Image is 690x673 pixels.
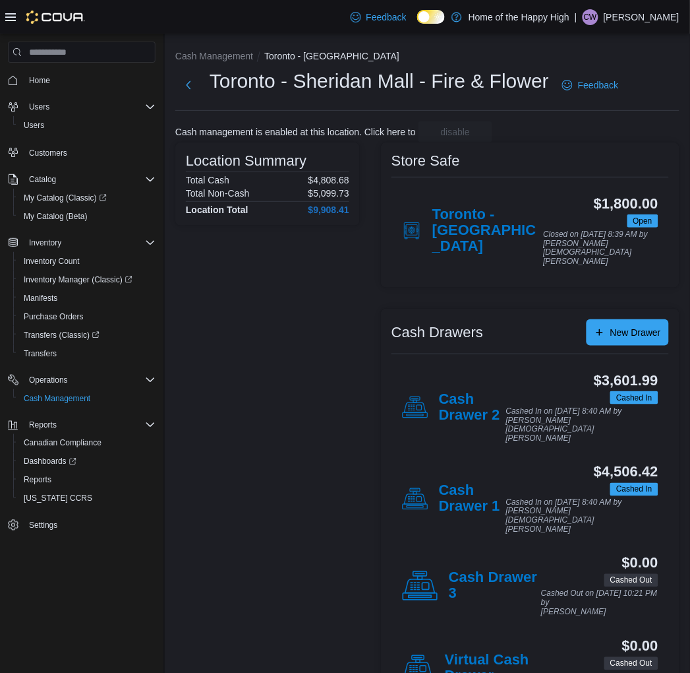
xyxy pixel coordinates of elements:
span: Users [24,120,44,131]
span: Users [29,102,49,112]
button: Settings [3,516,161,535]
h6: Total Non-Cash [186,188,250,199]
span: Transfers (Classic) [18,327,156,343]
h3: $0.00 [622,556,658,571]
span: Cashed In [616,392,652,404]
span: Manifests [18,290,156,306]
span: Cash Management [18,391,156,406]
button: Next [175,72,202,98]
a: Purchase Orders [18,309,89,325]
span: New Drawer [610,326,661,339]
button: Reports [13,471,161,490]
h3: $0.00 [622,639,658,655]
a: Reports [18,472,57,488]
span: Catalog [24,172,156,187]
span: Settings [24,517,156,534]
span: Customers [29,148,67,158]
h4: Cash Drawer 1 [439,483,506,516]
h3: Cash Drawers [391,325,483,340]
button: Operations [3,371,161,389]
p: Cashed In on [DATE] 8:40 AM by [PERSON_NAME] [DEMOGRAPHIC_DATA][PERSON_NAME] [506,407,658,443]
span: Catalog [29,174,56,185]
a: My Catalog (Classic) [13,189,161,207]
span: Manifests [24,293,57,304]
a: Dashboards [13,453,161,471]
button: Home [3,71,161,90]
span: Transfers (Classic) [24,330,100,340]
span: Cashed Out [610,658,652,670]
button: Toronto - [GEOGRAPHIC_DATA] [264,51,399,61]
span: My Catalog (Classic) [24,193,107,203]
span: Reports [29,420,57,430]
span: Purchase Orders [18,309,156,325]
h3: Store Safe [391,153,460,169]
a: Customers [24,145,72,161]
span: Reports [18,472,156,488]
a: Home [24,73,55,88]
span: Inventory Count [18,253,156,269]
span: Feedback [578,79,618,92]
span: Inventory Manager (Classic) [18,272,156,288]
a: Manifests [18,290,63,306]
span: Cashed In [610,483,658,496]
span: Cash Management [24,393,90,404]
span: disable [441,125,470,139]
input: Dark Mode [417,10,445,24]
a: Inventory Manager (Classic) [18,272,138,288]
a: Feedback [345,4,412,30]
span: Users [18,117,156,133]
a: [US_STATE] CCRS [18,491,98,507]
button: Canadian Compliance [13,434,161,453]
a: Cash Management [18,391,96,406]
a: Transfers (Classic) [13,326,161,344]
button: Inventory Count [13,252,161,271]
span: Cashed Out [604,574,658,587]
a: Feedback [557,72,623,98]
button: Reports [24,417,62,433]
button: Catalog [3,170,161,189]
span: Cashed Out [610,575,652,587]
span: Transfers [18,346,156,362]
span: Reports [24,417,156,433]
h3: $3,601.99 [594,373,658,389]
span: Inventory Manager (Classic) [24,274,132,285]
button: Cash Management [13,389,161,408]
span: Operations [24,372,156,388]
button: Transfers [13,344,161,363]
h1: Toronto - Sheridan Mall - Fire & Flower [210,68,549,94]
span: Users [24,99,156,115]
p: | [575,9,577,25]
button: Customers [3,143,161,162]
p: Cashed In on [DATE] 8:40 AM by [PERSON_NAME] [DEMOGRAPHIC_DATA][PERSON_NAME] [506,499,658,535]
h4: Cash Drawer 2 [439,391,506,424]
a: Settings [24,518,63,534]
p: $4,808.68 [308,175,349,185]
span: Cashed In [616,484,652,496]
button: [US_STATE] CCRS [13,490,161,508]
span: Inventory [24,235,156,251]
a: Inventory Count [18,253,85,269]
h4: Toronto - [GEOGRAPHIC_DATA] [432,207,543,255]
span: [US_STATE] CCRS [24,494,92,504]
p: Closed on [DATE] 8:39 AM by [PERSON_NAME] [DEMOGRAPHIC_DATA][PERSON_NAME] [544,230,658,267]
a: My Catalog (Classic) [18,190,112,206]
nav: An example of EuiBreadcrumbs [175,49,679,65]
nav: Complex example [8,65,156,569]
span: My Catalog (Beta) [18,208,156,224]
button: Users [13,116,161,135]
span: Home [24,72,156,88]
span: Open [633,215,652,227]
button: Reports [3,416,161,434]
button: Operations [24,372,73,388]
h3: $1,800.00 [594,196,658,212]
h3: Location Summary [186,153,306,169]
a: My Catalog (Beta) [18,208,93,224]
p: Cashed Out on [DATE] 10:21 PM by [PERSON_NAME] [541,590,658,617]
a: Transfers (Classic) [18,327,105,343]
span: CW [584,9,597,25]
span: Cashed Out [604,657,658,670]
a: Inventory Manager (Classic) [13,271,161,289]
h3: $4,506.42 [594,465,658,480]
button: Users [24,99,55,115]
a: Users [18,117,49,133]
